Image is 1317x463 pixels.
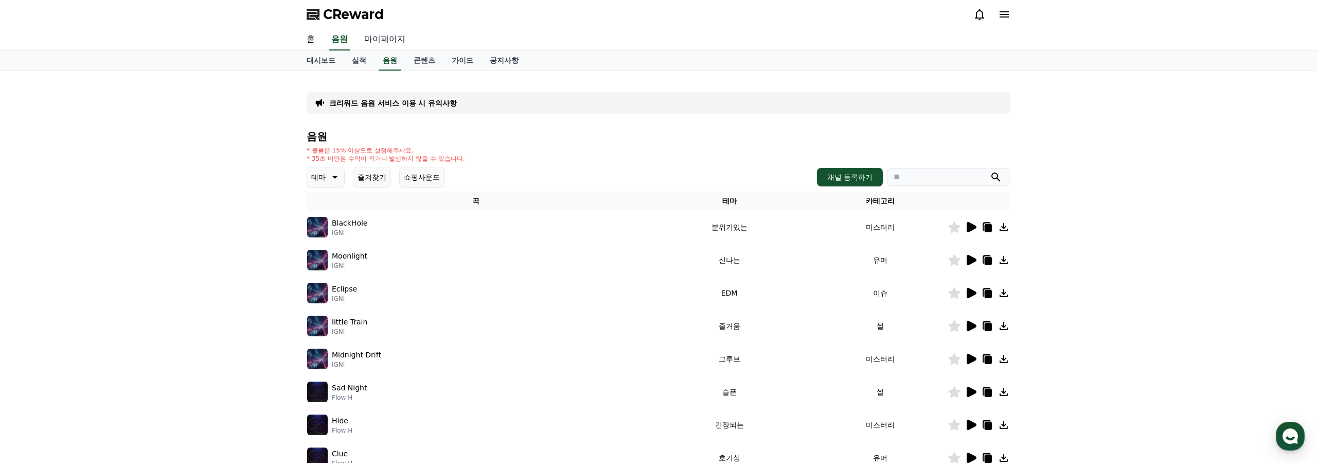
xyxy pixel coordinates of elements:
td: 미스터리 [813,408,948,441]
img: music [307,316,328,336]
p: Flow H [332,426,352,435]
p: 테마 [311,170,326,184]
a: 마이페이지 [356,29,414,50]
a: 크리워드 음원 서비스 이용 시 유의사항 [329,98,457,108]
a: 홈 [3,327,68,352]
a: 대화 [68,327,133,352]
td: 신나는 [646,244,813,277]
td: 유머 [813,244,948,277]
a: CReward [307,6,384,23]
a: 콘텐츠 [405,51,443,71]
a: 대시보드 [298,51,344,71]
td: 슬픈 [646,375,813,408]
span: 대화 [94,342,106,351]
td: 미스터리 [813,211,948,244]
p: little Train [332,317,367,328]
a: 음원 [329,29,350,50]
a: 공지사항 [482,51,527,71]
td: 썰 [813,310,948,342]
p: IGNI [332,295,357,303]
td: 즐거움 [646,310,813,342]
p: * 볼륨은 15% 이상으로 설정해주세요. [307,146,465,155]
td: 이슈 [813,277,948,310]
th: 테마 [646,192,813,211]
p: * 35초 미만은 수익이 적거나 발생하지 않을 수 있습니다. [307,155,465,163]
p: Clue [332,449,348,459]
button: 채널 등록하기 [817,168,883,186]
td: 미스터리 [813,342,948,375]
span: 설정 [159,342,171,350]
p: Eclipse [332,284,357,295]
span: CReward [323,6,384,23]
th: 곡 [307,192,646,211]
button: 테마 [307,167,345,187]
p: Moonlight [332,251,367,262]
p: Hide [332,416,348,426]
img: music [307,415,328,435]
img: music [307,217,328,237]
p: IGNI [332,328,367,336]
img: music [307,283,328,303]
a: 실적 [344,51,375,71]
a: 가이드 [443,51,482,71]
p: Midnight Drift [332,350,381,361]
a: 설정 [133,327,198,352]
p: IGNI [332,262,367,270]
a: 홈 [298,29,323,50]
th: 카테고리 [813,192,948,211]
img: music [307,250,328,270]
p: IGNI [332,229,367,237]
p: IGNI [332,361,381,369]
p: Flow H [332,393,367,402]
p: BlackHole [332,218,367,229]
img: music [307,349,328,369]
a: 음원 [379,51,401,71]
p: Sad Night [332,383,367,393]
td: 그루브 [646,342,813,375]
h4: 음원 [307,131,1010,142]
td: 썰 [813,375,948,408]
td: 분위기있는 [646,211,813,244]
button: 즐겨찾기 [353,167,391,187]
button: 쇼핑사운드 [399,167,444,187]
img: music [307,382,328,402]
td: EDM [646,277,813,310]
td: 긴장되는 [646,408,813,441]
span: 홈 [32,342,39,350]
